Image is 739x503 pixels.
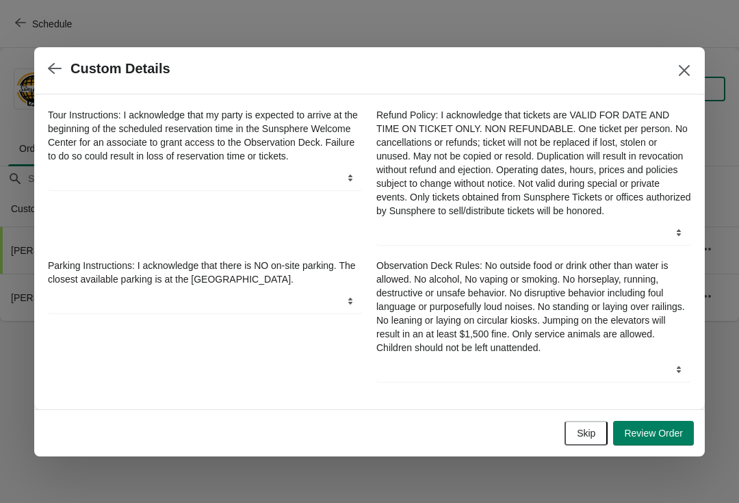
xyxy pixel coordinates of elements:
[70,61,170,77] h2: Custom Details
[565,421,608,446] button: Skip
[376,259,691,354] label: Observation Deck Rules: No outside food or drink other than water is allowed. No alcohol, No vapi...
[48,259,363,286] label: Parking Instructions: I acknowledge that there is NO on-site parking. The closest available parki...
[672,58,697,83] button: Close
[624,428,683,439] span: Review Order
[613,421,694,446] button: Review Order
[577,428,595,439] span: Skip
[376,108,691,218] label: Refund Policy: I acknowledge that tickets are VALID FOR DATE AND TIME ON TICKET ONLY. NON REFUNDA...
[48,108,363,163] label: Tour Instructions: I acknowledge that my party is expected to arrive at the beginning of the sche...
